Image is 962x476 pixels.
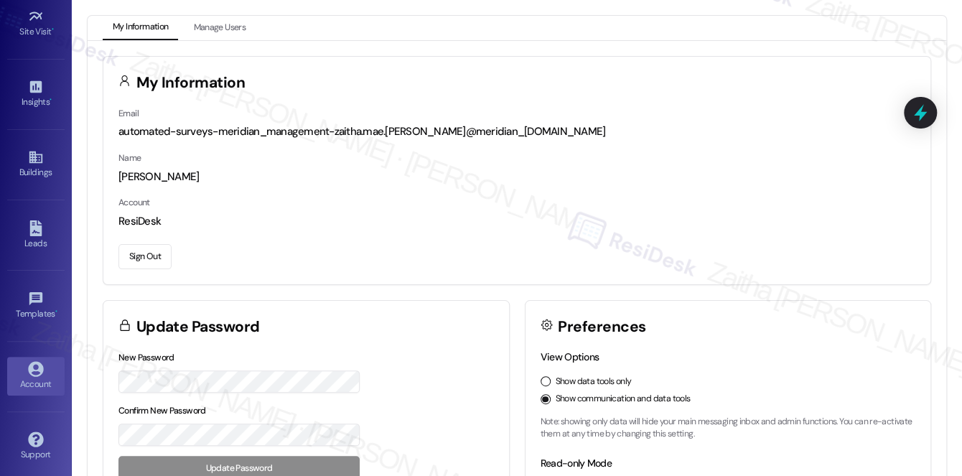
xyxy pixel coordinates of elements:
[118,152,141,164] label: Name
[7,216,65,255] a: Leads
[541,457,612,470] label: Read-only Mode
[558,319,645,335] h3: Preferences
[118,244,172,269] button: Sign Out
[7,4,65,43] a: Site Visit •
[118,124,915,139] div: automated-surveys-meridian_management-zaitha.mae.[PERSON_NAME]@meridian_[DOMAIN_NAME]
[7,286,65,325] a: Templates •
[556,393,691,406] label: Show communication and data tools
[118,214,915,229] div: ResiDesk
[52,24,54,34] span: •
[183,16,256,40] button: Manage Users
[118,197,150,208] label: Account
[50,95,52,105] span: •
[541,416,916,441] p: Note: showing only data will hide your main messaging inbox and admin functions. You can re-activ...
[556,375,632,388] label: Show data tools only
[118,352,174,363] label: New Password
[7,75,65,113] a: Insights •
[7,427,65,466] a: Support
[118,169,915,185] div: [PERSON_NAME]
[7,357,65,396] a: Account
[118,108,139,119] label: Email
[103,16,178,40] button: My Information
[7,145,65,184] a: Buildings
[541,350,599,363] label: View Options
[136,319,260,335] h3: Update Password
[118,405,206,416] label: Confirm New Password
[136,75,246,90] h3: My Information
[55,307,57,317] span: •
